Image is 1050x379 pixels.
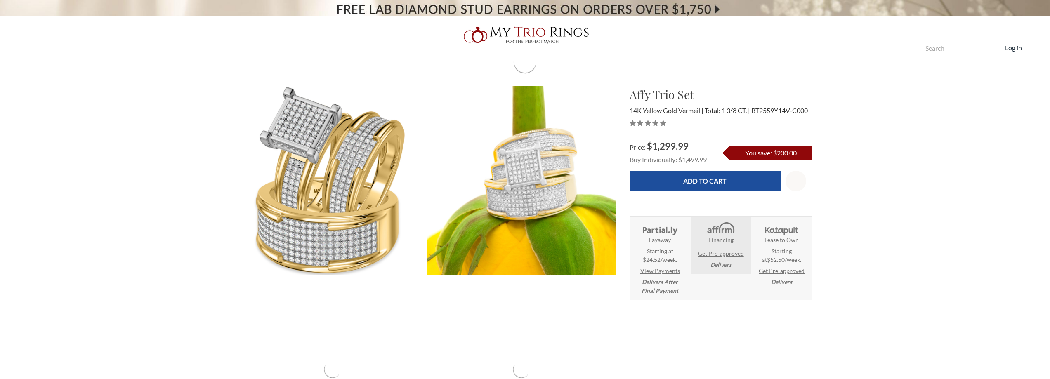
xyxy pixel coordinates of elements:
span: Starting at $24.52/week. [643,247,677,264]
a: Log in [1005,43,1022,53]
li: Layaway [630,217,690,300]
span: Starting at . [754,247,809,264]
span: BT2559Y14V-C000 [751,106,808,114]
span: $52.50/week [767,256,800,263]
li: Affirm [691,217,750,274]
a: Get Pre-approved [698,249,744,258]
input: Search [922,42,1000,54]
em: Delivers [771,278,792,286]
span: Buy Individually: [630,155,677,163]
li: Katapult [752,217,812,291]
span: 14K Yellow Gold Vermeil [630,106,703,114]
span: $1,499.99 [678,155,707,163]
img: Affirm [701,221,740,235]
a: Wish Lists [786,171,806,191]
svg: Wish Lists [790,150,801,212]
a: Cart with 0 items [1027,43,1040,53]
em: Delivers [710,260,731,269]
span: $1,299.99 [647,141,689,152]
img: Photo of Affy 1 3/8 ct tw. Lab Grown Diamond Princess Cluster Trio Set 14K Yellow [BT2559Y-C000] [238,86,427,275]
a: Get Pre-approved [759,266,805,275]
img: Katapult [762,221,801,235]
span: Total: 1 3/8 CT. [705,106,750,114]
a: My Trio Rings [304,22,746,48]
em: Delivers After Final Payment [642,278,678,295]
strong: Lease to Own [764,235,799,244]
input: Add to Cart [630,171,781,191]
img: My Trio Rings [459,22,591,48]
span: You save: $200.00 [745,149,797,157]
svg: cart.cart_preview [1027,44,1035,52]
a: View Payments [640,266,680,275]
img: Layaway [641,221,679,235]
strong: Financing [708,235,734,244]
img: Photo of Affy 1 3/8 ct tw. Lab Grown Diamond Princess Cluster Trio Set 14K Yellow [BT2559Y-C000] [427,86,616,275]
h1: Affy Trio Set [630,86,812,103]
span: Price: [630,143,646,151]
strong: Layaway [649,235,671,244]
